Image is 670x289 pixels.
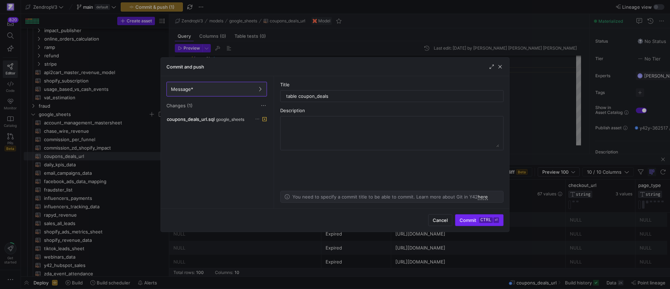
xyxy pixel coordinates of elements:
[292,194,488,200] p: You need to specify a commit title to be able to commit. Learn more about Git in Y42
[493,217,499,223] kbd: ⏎
[166,64,204,70] h3: Commit and push
[166,103,193,108] span: Changes (1)
[167,116,215,122] span: coupons_deals_url.sql
[165,115,268,124] button: coupons_deals_url.sqlgoogle_sheets
[280,108,504,113] div: Description
[216,117,244,122] span: google_sheets
[478,194,488,200] a: here
[428,214,452,226] button: Cancel
[166,82,267,96] button: Message*
[479,217,493,223] kbd: ctrl
[455,214,504,226] button: Commitctrl⏎
[433,217,448,223] span: Cancel
[280,82,290,87] span: Title
[460,217,499,223] span: Commit
[171,86,193,92] span: Message*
